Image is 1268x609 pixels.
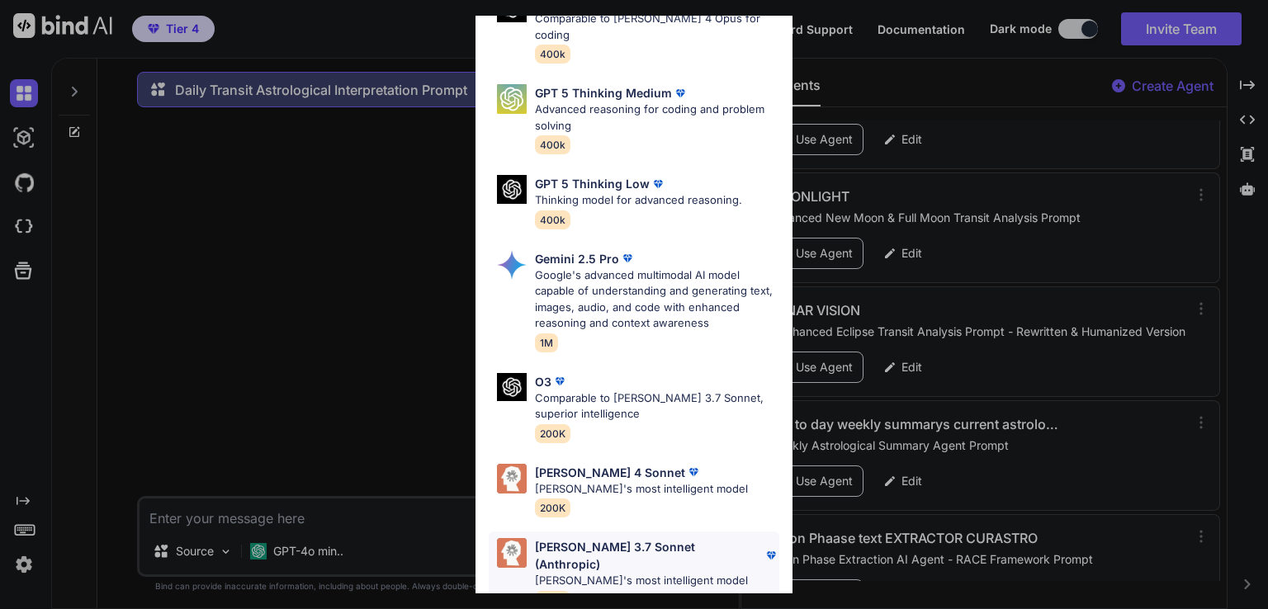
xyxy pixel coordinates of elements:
p: Advanced reasoning for coding and problem solving [535,101,779,134]
p: [PERSON_NAME] 4 Sonnet [535,464,685,481]
img: Pick Models [497,538,527,568]
img: premium [551,373,568,389]
img: Pick Models [497,175,527,204]
span: 400k [535,210,570,229]
img: premium [650,176,666,192]
img: premium [763,547,779,564]
p: [PERSON_NAME]'s most intelligent model [535,481,748,498]
p: Thinking model for advanced reasoning. [535,192,742,209]
span: 1M [535,333,558,352]
span: 400k [535,45,570,64]
img: Pick Models [497,84,527,114]
p: Gemini 2.5 Pro [535,250,619,267]
img: Pick Models [497,250,527,280]
p: [PERSON_NAME] 3.7 Sonnet (Anthropic) [535,538,763,573]
p: GPT 5 Thinking Low [535,175,650,192]
img: premium [685,464,702,480]
span: 200K [535,424,570,443]
p: Comparable to [PERSON_NAME] 3.7 Sonnet, superior intelligence [535,390,779,423]
p: Comparable to [PERSON_NAME] 4 Opus for coding [535,11,779,43]
span: 200K [535,498,570,517]
p: Google's advanced multimodal AI model capable of understanding and generating text, images, audio... [535,267,779,332]
span: 400k [535,135,570,154]
img: premium [619,250,636,267]
p: O3 [535,373,551,390]
img: premium [672,85,688,101]
p: GPT 5 Thinking Medium [535,84,672,101]
img: Pick Models [497,373,527,402]
p: [PERSON_NAME]'s most intelligent model [535,573,779,589]
img: Pick Models [497,464,527,493]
